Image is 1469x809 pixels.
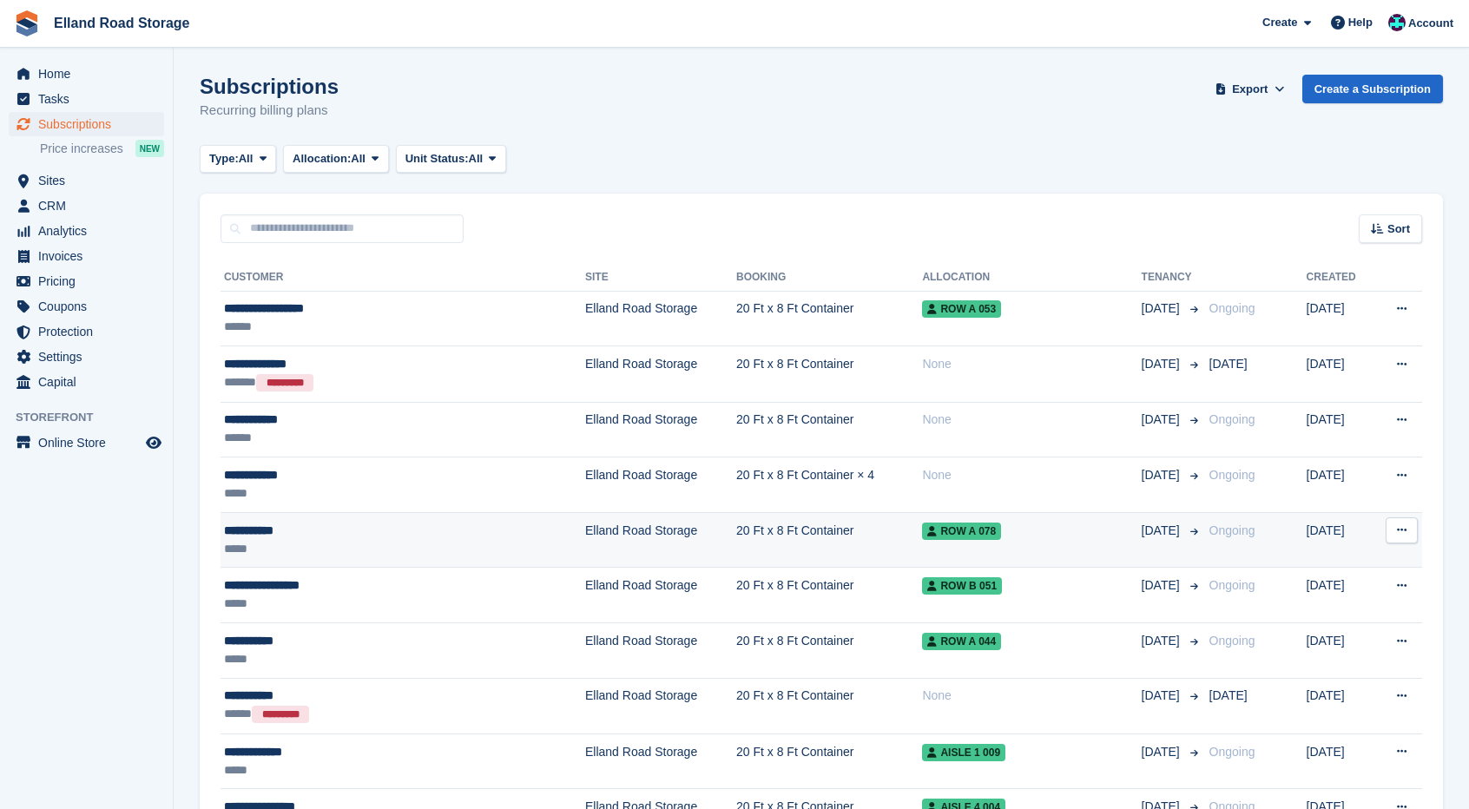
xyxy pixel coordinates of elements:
span: Invoices [38,244,142,268]
span: [DATE] [1209,357,1248,371]
span: Settings [38,345,142,369]
a: Price increases NEW [40,139,164,158]
span: All [469,150,484,168]
td: Elland Road Storage [585,291,736,346]
td: Elland Road Storage [585,512,736,568]
a: menu [9,345,164,369]
div: None [922,466,1141,484]
span: Capital [38,370,142,394]
span: [DATE] [1142,743,1183,761]
a: menu [9,244,164,268]
td: Elland Road Storage [585,678,736,733]
span: [DATE] [1142,576,1183,595]
span: Unit Status: [405,150,469,168]
button: Allocation: All [283,145,389,174]
td: 20 Ft x 8 Ft Container [736,512,922,568]
td: 20 Ft x 8 Ft Container [736,622,922,678]
span: All [351,150,366,168]
a: menu [9,269,164,293]
span: Help [1348,14,1373,31]
span: Sort [1387,220,1410,238]
td: 20 Ft x 8 Ft Container [736,402,922,457]
td: 20 Ft x 8 Ft Container [736,346,922,402]
a: menu [9,219,164,243]
span: [DATE] [1142,632,1183,650]
span: ROW B 051 [922,577,1002,595]
td: [DATE] [1307,733,1373,789]
td: 20 Ft x 8 Ft Container [736,678,922,733]
td: Elland Road Storage [585,346,736,402]
th: Tenancy [1142,264,1202,292]
a: menu [9,431,164,455]
th: Created [1307,264,1373,292]
td: Elland Road Storage [585,622,736,678]
span: ROW A 053 [922,300,1001,318]
span: Ongoing [1209,412,1255,426]
button: Type: All [200,145,276,174]
span: Export [1232,81,1268,98]
td: [DATE] [1307,291,1373,346]
a: menu [9,319,164,344]
td: [DATE] [1307,346,1373,402]
span: Tasks [38,87,142,111]
td: [DATE] [1307,512,1373,568]
span: [DATE] [1209,688,1248,702]
td: 20 Ft x 8 Ft Container [736,291,922,346]
th: Site [585,264,736,292]
span: [DATE] [1142,687,1183,705]
a: menu [9,370,164,394]
th: Customer [221,264,585,292]
span: AISLE 1 009 [922,744,1005,761]
td: 20 Ft x 8 Ft Container [736,733,922,789]
th: Allocation [922,264,1141,292]
span: [DATE] [1142,466,1183,484]
td: [DATE] [1307,622,1373,678]
img: Scott Hullah [1388,14,1406,31]
a: Preview store [143,432,164,453]
span: Analytics [38,219,142,243]
span: CRM [38,194,142,218]
span: Account [1408,15,1453,32]
a: menu [9,194,164,218]
button: Unit Status: All [396,145,506,174]
span: Create [1262,14,1297,31]
td: Elland Road Storage [585,402,736,457]
p: Recurring billing plans [200,101,339,121]
span: [DATE] [1142,355,1183,373]
span: ROW A 078 [922,523,1001,540]
div: None [922,687,1141,705]
span: All [239,150,254,168]
span: Ongoing [1209,634,1255,648]
span: [DATE] [1142,411,1183,429]
td: [DATE] [1307,402,1373,457]
a: menu [9,294,164,319]
span: Ongoing [1209,468,1255,482]
h1: Subscriptions [200,75,339,98]
td: [DATE] [1307,678,1373,733]
span: Coupons [38,294,142,319]
span: Ongoing [1209,523,1255,537]
div: NEW [135,140,164,157]
span: Ongoing [1209,301,1255,315]
span: Subscriptions [38,112,142,136]
span: [DATE] [1142,299,1183,318]
span: Price increases [40,141,123,157]
td: Elland Road Storage [585,568,736,623]
span: [DATE] [1142,522,1183,540]
div: None [922,355,1141,373]
th: Booking [736,264,922,292]
a: menu [9,168,164,193]
td: 20 Ft x 8 Ft Container × 4 [736,457,922,513]
span: Protection [38,319,142,344]
button: Export [1212,75,1288,103]
span: ROW A 044 [922,633,1001,650]
td: [DATE] [1307,568,1373,623]
a: Elland Road Storage [47,9,196,37]
a: menu [9,112,164,136]
span: Type: [209,150,239,168]
td: 20 Ft x 8 Ft Container [736,568,922,623]
img: stora-icon-8386f47178a22dfd0bd8f6a31ec36ba5ce8667c1dd55bd0f319d3a0aa187defe.svg [14,10,40,36]
td: [DATE] [1307,457,1373,513]
span: Home [38,62,142,86]
span: Allocation: [293,150,351,168]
